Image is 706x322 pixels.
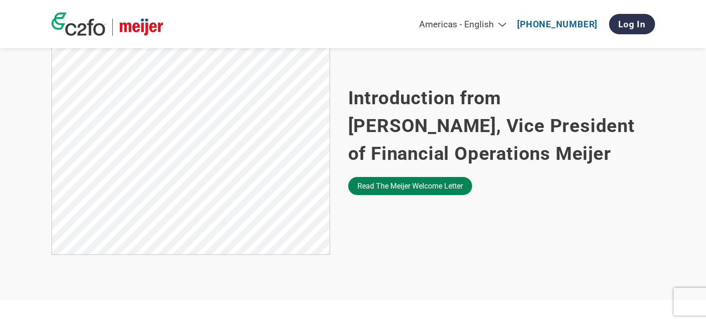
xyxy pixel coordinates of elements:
[348,177,472,195] a: Read the Meijer welcome letter
[52,13,105,36] img: c2fo logo
[348,84,655,168] h2: Introduction from [PERSON_NAME], Vice President of Financial Operations Meijer
[120,19,163,36] img: Meijer
[609,14,655,34] a: Log In
[517,19,597,30] a: [PHONE_NUMBER]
